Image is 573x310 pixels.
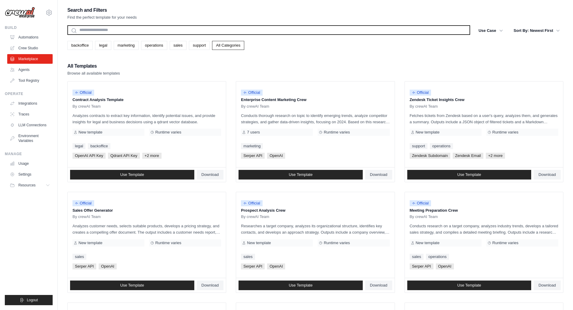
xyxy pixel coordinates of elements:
span: Use Template [457,172,481,177]
a: support [410,143,427,149]
span: +2 more [486,153,505,159]
a: Agents [7,65,53,75]
div: Build [5,25,53,30]
span: By crewAI Team [241,214,269,219]
a: sales [170,41,186,50]
span: By crewAI Team [72,214,101,219]
p: Zendesk Ticket Insights Crew [410,97,558,103]
span: Official [410,200,431,206]
span: Serper API [410,263,433,269]
a: sales [410,254,424,260]
div: Operate [5,91,53,96]
p: Enterprise Content Marketing Crew [241,97,390,103]
span: Use Template [289,283,313,288]
p: Find the perfect template for your needs [67,14,137,20]
a: Download [534,170,561,180]
a: operations [430,143,453,149]
a: marketing [114,41,139,50]
a: support [189,41,210,50]
a: Crew Studio [7,43,53,53]
a: marketing [241,143,263,149]
span: New template [416,241,439,245]
span: Download [538,172,556,177]
span: Download [370,283,387,288]
span: Runtime varies [155,130,181,135]
span: Logout [27,298,38,302]
a: Environment Variables [7,131,53,146]
span: Download [202,172,219,177]
a: Tool Registry [7,76,53,85]
a: Download [365,170,392,180]
a: All Categories [212,41,244,50]
a: Use Template [239,170,363,180]
p: Meeting Preparation Crew [410,207,558,213]
span: Use Template [120,283,144,288]
span: Use Template [120,172,144,177]
span: Runtime varies [492,130,519,135]
a: Download [197,170,224,180]
a: Integrations [7,99,53,108]
span: Runtime varies [155,241,181,245]
h2: Search and Filters [67,6,137,14]
span: Qdrant API Key [108,153,140,159]
a: sales [72,254,86,260]
span: Download [538,283,556,288]
span: Serper API [241,153,265,159]
a: Use Template [239,281,363,290]
a: Marketplace [7,54,53,64]
p: Analyzes customer needs, selects suitable products, develops a pricing strategy, and creates a co... [72,223,221,235]
a: backoffice [67,41,93,50]
a: legal [95,41,111,50]
a: Use Template [70,281,194,290]
img: Logo [5,7,35,18]
span: Use Template [457,283,481,288]
button: Sort By: Newest First [510,25,563,36]
button: Use Case [475,25,507,36]
a: Automations [7,32,53,42]
p: Researches a target company, analyzes its organizational structure, identifies key contacts, and ... [241,223,390,235]
a: sales [241,254,255,260]
span: OpenAI [267,263,285,269]
a: Settings [7,170,53,179]
span: New template [247,241,271,245]
p: Fetches tickets from Zendesk based on a user's query, analyzes them, and generates a summary. Out... [410,112,558,125]
span: OpenAI [267,153,285,159]
div: Manage [5,152,53,156]
span: +2 more [142,153,162,159]
a: Use Template [70,170,194,180]
a: Usage [7,159,53,168]
span: Official [72,90,94,96]
span: By crewAI Team [241,104,269,109]
a: backoffice [88,143,110,149]
span: 7 users [247,130,260,135]
a: Use Template [407,170,531,180]
span: Official [72,200,94,206]
h2: All Templates [67,62,120,70]
span: Serper API [72,263,96,269]
p: Prospect Analysis Crew [241,207,390,213]
span: New template [79,241,102,245]
p: Conducts research on a target company, analyzes industry trends, develops a tailored sales strate... [410,223,558,235]
span: OpenAI API Key [72,153,106,159]
a: Traces [7,109,53,119]
a: operations [426,254,449,260]
span: Serper API [241,263,265,269]
span: New template [79,130,102,135]
span: Zendesk Email [453,153,483,159]
button: Resources [7,180,53,190]
span: Download [370,172,387,177]
span: OpenAI [436,263,454,269]
span: New template [416,130,439,135]
span: Resources [18,183,35,188]
a: operations [141,41,167,50]
span: Zendesk Subdomain [410,153,450,159]
span: Official [241,200,263,206]
a: Use Template [407,281,531,290]
span: By crewAI Team [72,104,101,109]
a: Download [197,281,224,290]
a: Download [534,281,561,290]
button: Logout [5,295,53,305]
span: OpenAI [99,263,117,269]
p: Contract Analysis Template [72,97,221,103]
p: Browse all available templates [67,70,120,76]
